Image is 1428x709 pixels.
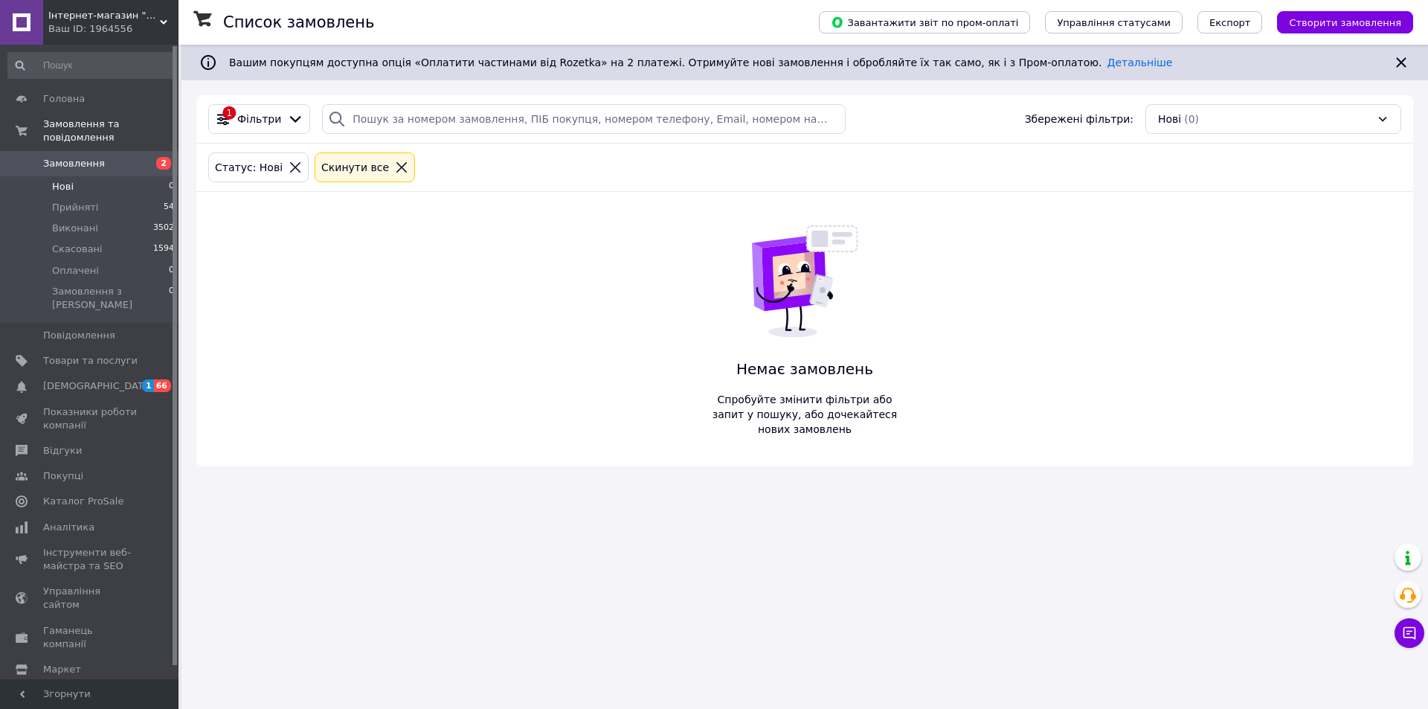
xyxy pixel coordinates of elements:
input: Пошук за номером замовлення, ПІБ покупця, номером телефону, Email, номером накладної [322,104,846,134]
span: 66 [154,379,171,392]
h1: Список замовлень [223,13,374,31]
span: Прийняті [52,201,98,214]
a: Детальніше [1107,57,1173,68]
span: Вашим покупцям доступна опція «Оплатити частинами від Rozetka» на 2 платежі. Отримуйте нові замов... [229,57,1172,68]
span: Повідомлення [43,329,115,342]
button: Завантажити звіт по пром-оплаті [819,11,1030,33]
span: Створити замовлення [1289,17,1401,28]
button: Створити замовлення [1277,11,1413,33]
span: 1594 [153,243,174,256]
span: Головна [43,92,85,106]
span: 2 [156,157,171,170]
span: Немає замовлень [707,359,903,380]
span: Маркет [43,663,81,676]
span: Нові [1158,112,1181,126]
span: Каталог ProSale [43,495,123,508]
span: Оплачені [52,264,99,277]
button: Експорт [1197,11,1263,33]
span: Аналітика [43,521,94,534]
span: Управління статусами [1057,17,1171,28]
button: Управління статусами [1045,11,1183,33]
span: Управління сайтом [43,585,138,612]
span: 0 [169,264,174,277]
span: Замовлення та повідомлення [43,118,178,144]
span: Фільтри [237,112,281,126]
span: Інструменти веб-майстра та SEO [43,546,138,573]
span: Замовлення [43,157,105,170]
button: Чат з покупцем [1395,618,1424,648]
span: Покупці [43,469,83,483]
span: Спробуйте змінити фільтри або запит у пошуку, або дочекайтеся нових замовлень [707,392,903,437]
div: Cкинути все [318,159,392,176]
span: Скасовані [52,243,103,256]
span: Експорт [1209,17,1251,28]
span: Збережені фільтри: [1025,112,1133,126]
span: [DEMOGRAPHIC_DATA] [43,379,153,393]
span: Відгуки [43,444,82,458]
span: Виконані [52,222,98,235]
span: Гаманець компанії [43,624,138,651]
span: Показники роботи компанії [43,405,138,432]
span: 54 [164,201,174,214]
span: 3502 [153,222,174,235]
a: Створити замовлення [1262,16,1413,28]
span: Інтернет-магазин "Шафа-купе" [48,9,160,22]
div: Статус: Нові [212,159,286,176]
span: 1 [142,379,154,392]
input: Пошук [7,52,176,79]
span: 0 [169,180,174,193]
span: 0 [169,285,174,312]
span: Завантажити звіт по пром-оплаті [831,16,1018,29]
span: Замовлення з [PERSON_NAME] [52,285,169,312]
span: (0) [1184,113,1199,125]
span: Нові [52,180,74,193]
div: Ваш ID: 1964556 [48,22,178,36]
span: Товари та послуги [43,354,138,368]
